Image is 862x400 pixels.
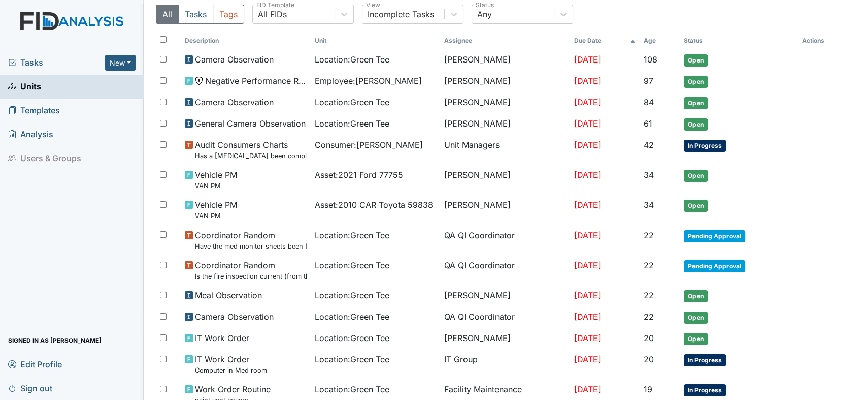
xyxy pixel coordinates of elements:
span: Location : Green Tee [315,259,389,271]
td: QA QI Coordinator [440,225,570,255]
span: [DATE] [574,118,601,129]
span: Signed in as [PERSON_NAME] [8,332,102,348]
th: Toggle SortBy [680,32,798,49]
span: Negative Performance Review [205,75,306,87]
span: Vehicle PM VAN PM [195,199,237,221]
button: New [105,55,136,71]
span: 34 [644,200,654,210]
span: Location : Green Tee [315,53,389,66]
span: 20 [644,333,654,343]
span: 19 [644,384,652,394]
td: [PERSON_NAME] [440,328,570,349]
span: Asset : 2010 CAR Toyota 59838 [315,199,433,211]
span: [DATE] [574,384,601,394]
span: Audit Consumers Charts Has a colonoscopy been completed for all males and females over 50 or is t... [195,139,306,161]
th: Toggle SortBy [570,32,640,49]
span: 108 [644,54,657,65]
span: 84 [644,97,654,107]
span: In Progress [684,354,726,366]
span: Pending Approval [684,260,745,272]
span: Pending Approval [684,230,745,242]
span: Employee : [PERSON_NAME] [315,75,422,87]
span: [DATE] [574,97,601,107]
span: Open [684,312,708,324]
td: Unit Managers [440,135,570,165]
span: [DATE] [574,140,601,150]
td: [PERSON_NAME] [440,165,570,195]
span: Camera Observation [195,311,274,323]
span: Open [684,290,708,302]
span: Location : Green Tee [315,229,389,241]
span: 42 [644,140,654,150]
span: Open [684,76,708,88]
span: Location : Green Tee [315,96,389,108]
span: Sign out [8,380,52,396]
button: All [156,5,179,24]
span: Location : Green Tee [315,311,389,323]
span: IT Work Order [195,332,249,344]
td: [PERSON_NAME] [440,71,570,92]
span: 22 [644,260,654,270]
span: Open [684,170,708,182]
span: Location : Green Tee [315,383,389,395]
span: Coordinator Random Have the med monitor sheets been filled out? [195,229,306,251]
th: Toggle SortBy [640,32,679,49]
small: Is the fire inspection current (from the Fire [PERSON_NAME])? [195,271,306,281]
th: Actions [798,32,849,49]
span: 22 [644,312,654,322]
span: Open [684,97,708,109]
span: Vehicle PM VAN PM [195,169,237,191]
span: Analysis [8,127,53,142]
span: Open [684,54,708,67]
span: 34 [644,170,654,180]
span: [DATE] [574,290,601,300]
button: Tasks [178,5,213,24]
span: Location : Green Tee [315,289,389,301]
span: [DATE] [574,312,601,322]
span: Camera Observation [195,96,274,108]
div: Any [477,8,492,20]
span: Open [684,200,708,212]
input: Toggle All Rows Selected [160,36,167,43]
span: 22 [644,230,654,240]
span: [DATE] [574,333,601,343]
td: [PERSON_NAME] [440,92,570,113]
span: [DATE] [574,230,601,240]
td: QA QI Coordinator [440,255,570,285]
span: Camera Observation [195,53,274,66]
th: Assignee [440,32,570,49]
small: VAN PM [195,211,237,221]
span: Asset : 2021 Ford 77755 [315,169,403,181]
a: Tasks [8,56,105,69]
span: [DATE] [574,76,601,86]
span: [DATE] [574,354,601,364]
span: Open [684,333,708,345]
span: General Camera Observation [195,117,306,130]
span: Coordinator Random Is the fire inspection current (from the Fire Marshall)? [195,259,306,281]
td: [PERSON_NAME] [440,195,570,225]
span: Open [684,118,708,131]
small: Has a [MEDICAL_DATA] been completed for all [DEMOGRAPHIC_DATA] and [DEMOGRAPHIC_DATA] over 50 or ... [195,151,306,161]
span: Templates [8,103,60,118]
span: 61 [644,118,652,129]
span: 22 [644,290,654,300]
th: Toggle SortBy [311,32,440,49]
small: VAN PM [195,181,237,191]
span: In Progress [684,384,726,396]
span: [DATE] [574,170,601,180]
div: All FIDs [258,8,287,20]
span: IT Work Order Computer in Med room [195,353,267,375]
small: Have the med monitor sheets been filled out? [195,241,306,251]
td: [PERSON_NAME] [440,285,570,306]
span: [DATE] [574,200,601,210]
div: Type filter [156,5,244,24]
span: Meal Observation [195,289,262,301]
span: 20 [644,354,654,364]
span: Edit Profile [8,356,62,372]
td: IT Group [440,349,570,379]
span: Location : Green Tee [315,332,389,344]
span: [DATE] [574,54,601,65]
td: [PERSON_NAME] [440,49,570,71]
td: [PERSON_NAME] [440,113,570,135]
span: Units [8,79,41,95]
